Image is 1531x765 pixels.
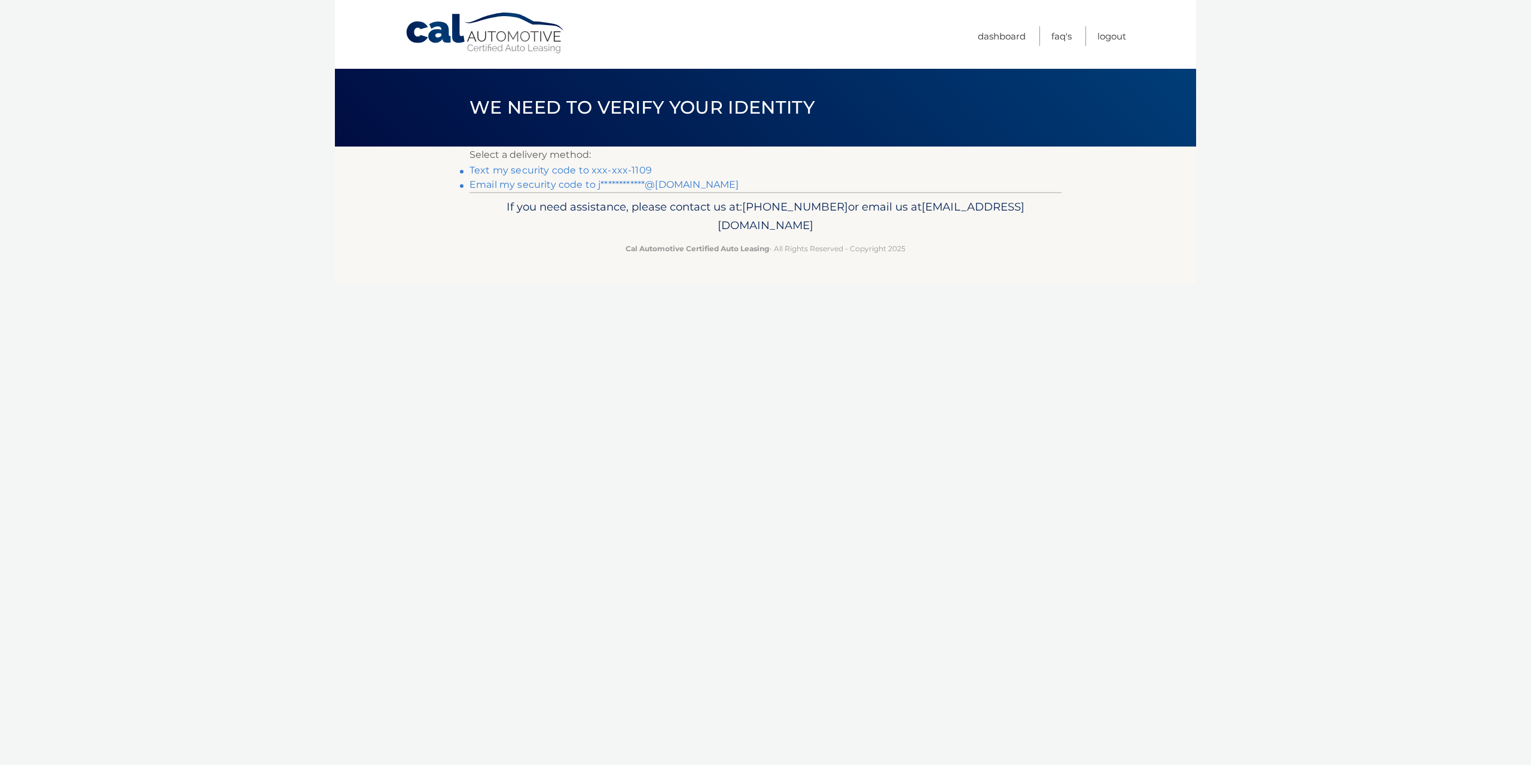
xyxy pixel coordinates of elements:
[1051,26,1072,46] a: FAQ's
[469,147,1062,163] p: Select a delivery method:
[469,164,652,176] a: Text my security code to xxx-xxx-1109
[1097,26,1126,46] a: Logout
[477,242,1054,255] p: - All Rights Reserved - Copyright 2025
[742,200,848,214] span: [PHONE_NUMBER]
[405,12,566,54] a: Cal Automotive
[626,244,769,253] strong: Cal Automotive Certified Auto Leasing
[477,197,1054,236] p: If you need assistance, please contact us at: or email us at
[469,96,815,118] span: We need to verify your identity
[978,26,1026,46] a: Dashboard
